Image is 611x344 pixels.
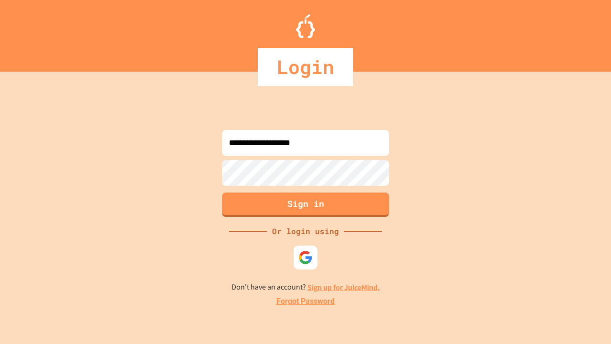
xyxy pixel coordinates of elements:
div: Login [258,48,353,86]
p: Don't have an account? [232,281,380,293]
img: google-icon.svg [298,250,313,265]
button: Sign in [222,193,389,217]
img: Logo.svg [296,14,315,38]
div: Or login using [267,226,344,237]
a: Sign up for JuiceMind. [307,282,380,292]
a: Forgot Password [276,296,335,307]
